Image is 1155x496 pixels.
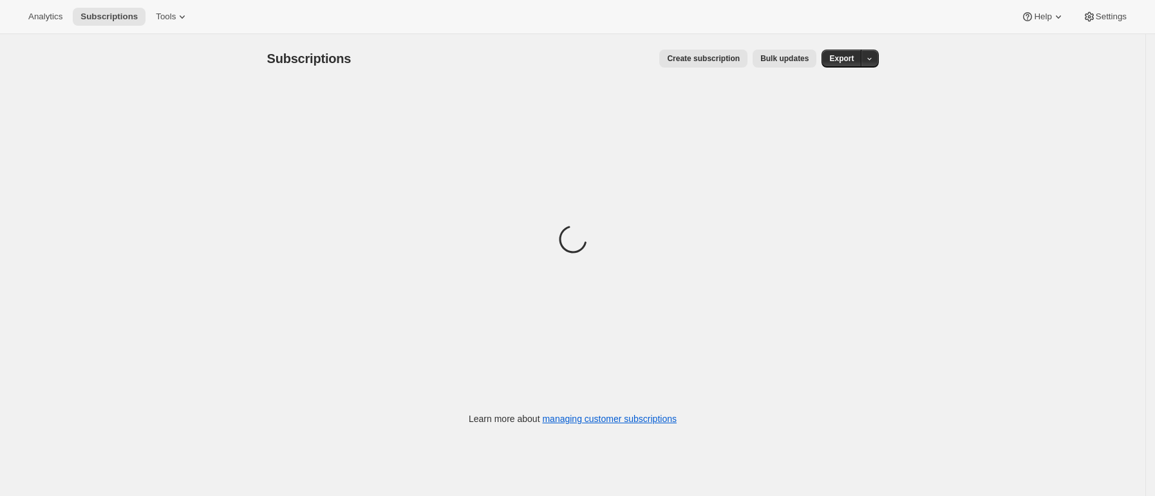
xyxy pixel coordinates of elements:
[148,8,196,26] button: Tools
[829,53,854,64] span: Export
[1096,12,1127,22] span: Settings
[73,8,146,26] button: Subscriptions
[156,12,176,22] span: Tools
[1075,8,1134,26] button: Settings
[822,50,861,68] button: Export
[760,53,809,64] span: Bulk updates
[659,50,747,68] button: Create subscription
[267,51,352,66] span: Subscriptions
[28,12,62,22] span: Analytics
[469,412,677,425] p: Learn more about
[667,53,740,64] span: Create subscription
[21,8,70,26] button: Analytics
[1034,12,1051,22] span: Help
[1013,8,1072,26] button: Help
[753,50,816,68] button: Bulk updates
[80,12,138,22] span: Subscriptions
[542,414,677,424] a: managing customer subscriptions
